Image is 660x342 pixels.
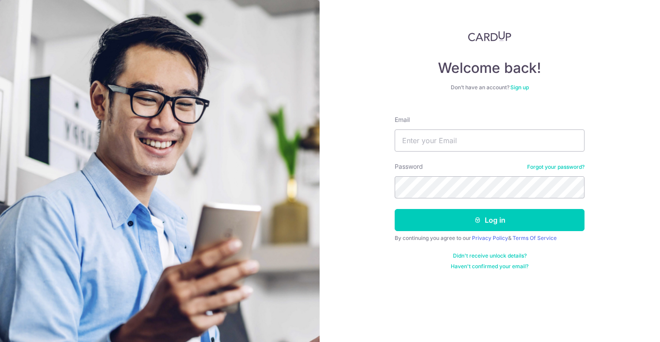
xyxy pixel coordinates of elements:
[395,115,410,124] label: Email
[395,84,585,91] div: Don’t have an account?
[527,163,585,171] a: Forgot your password?
[395,59,585,77] h4: Welcome back!
[395,129,585,152] input: Enter your Email
[472,235,508,241] a: Privacy Policy
[451,263,528,270] a: Haven't confirmed your email?
[513,235,557,241] a: Terms Of Service
[510,84,529,91] a: Sign up
[395,162,423,171] label: Password
[395,209,585,231] button: Log in
[468,31,511,42] img: CardUp Logo
[453,252,527,259] a: Didn't receive unlock details?
[395,235,585,242] div: By continuing you agree to our &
